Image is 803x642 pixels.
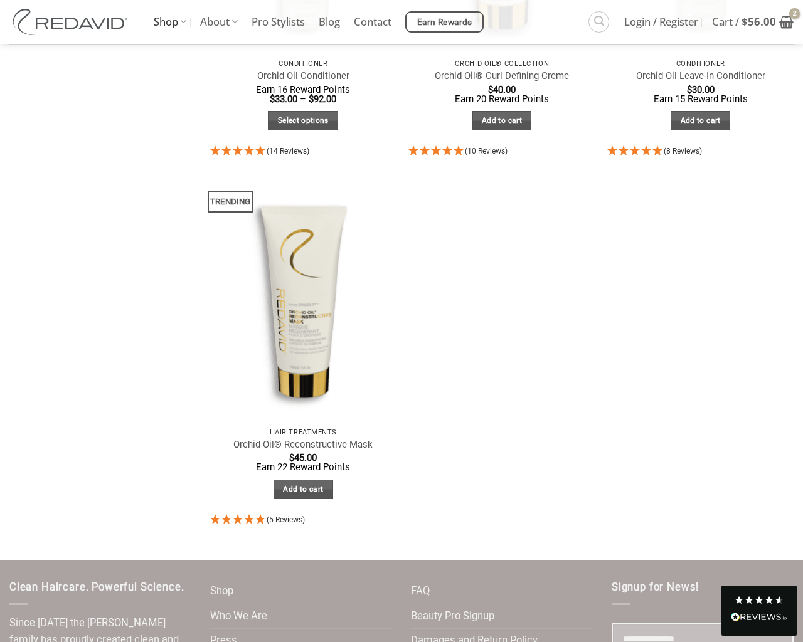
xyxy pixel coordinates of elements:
[687,84,692,95] span: $
[712,6,776,38] span: Cart /
[411,579,430,604] a: FAQ
[671,111,730,130] a: Add to cart: “Orchid Oil Leave-In Conditioner”
[289,452,317,463] bdi: 45.00
[654,93,748,105] span: Earn 15 Reward Points
[405,11,484,33] a: Earn Rewards
[9,9,135,35] img: REDAVID Salon Products | United States
[9,581,184,593] span: Clean Haircare. Powerful Science.
[210,172,396,421] img: REDAVID Orchid Oil Reconstructive Mask
[417,16,472,29] span: Earn Rewards
[267,147,309,155] span: (14 Reviews)
[210,512,396,529] div: 5 Stars - 5 Reviews
[455,93,549,105] span: Earn 20 Reward Points
[216,60,390,68] p: Conditioner
[210,144,396,160] div: 4.93 Stars - 14 Reviews
[256,461,350,473] span: Earn 22 Reward Points
[270,93,275,105] span: $
[731,610,787,626] div: Read All Reviews
[411,604,494,629] a: Beauty Pro Signup
[624,6,698,38] span: Login / Register
[614,60,787,68] p: Conditioner
[268,111,338,130] a: Select options for “Orchid Oil Conditioner”
[415,60,588,68] p: Orchid Oil® Collection
[664,147,702,155] span: (8 Reviews)
[300,93,306,105] span: –
[233,439,373,451] a: Orchid Oil® Reconstructive Mask
[274,480,333,499] a: Add to cart: “Orchid Oil® Reconstructive Mask”
[742,14,748,29] span: $
[210,579,233,604] a: Shop
[267,515,305,524] span: (5 Reviews)
[636,70,765,82] a: Orchid Oil Leave-In Conditioner
[408,144,595,160] div: 5 Stars - 10 Reviews
[435,70,569,82] a: Orchid Oil® Curl Defining Creme
[721,586,797,636] div: Read All Reviews
[607,144,794,160] div: 5 Stars - 8 Reviews
[734,595,784,605] div: 4.8 Stars
[257,70,349,82] a: Orchid Oil Conditioner
[270,93,297,105] bdi: 33.00
[216,428,390,436] p: Hair Treatments
[731,613,787,621] img: REVIEWS.io
[687,84,715,95] bdi: 30.00
[472,111,532,130] a: Add to cart: “Orchid Oil® Curl Defining Creme”
[309,93,314,105] span: $
[465,147,508,155] span: (10 Reviews)
[210,604,267,629] a: Who We Are
[256,84,350,95] span: Earn 16 Reward Points
[612,581,699,593] span: Signup for News!
[742,14,776,29] bdi: 56.00
[588,11,609,32] a: Search
[309,93,336,105] bdi: 92.00
[488,84,516,95] bdi: 40.00
[289,452,294,463] span: $
[488,84,493,95] span: $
